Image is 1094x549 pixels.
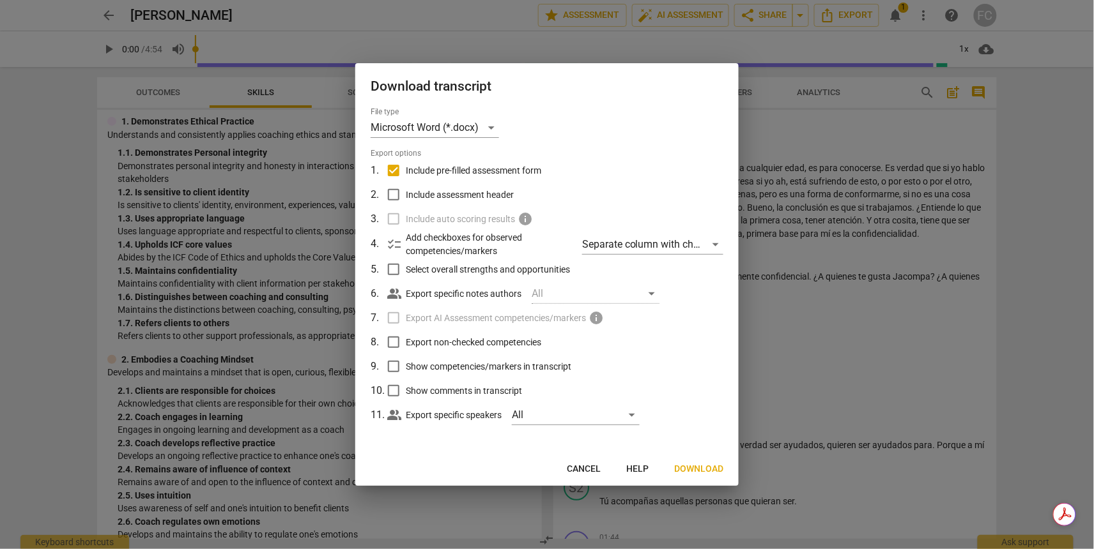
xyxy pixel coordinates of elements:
[406,188,514,202] span: Include assessment header
[589,310,604,326] span: Purchase a subscription to enable
[406,409,502,422] p: Export specific speakers
[406,164,541,177] span: Include pre-filled assessment form
[406,384,522,398] span: Show comments in transcript
[371,108,399,116] label: File type
[387,286,402,301] span: people_alt
[616,458,659,481] button: Help
[406,360,571,373] span: Show competencies/markers in transcript
[406,287,521,301] p: Export specific notes authors
[567,463,601,476] span: Cancel
[371,354,387,379] td: 9 .
[371,306,387,330] td: 7 .
[371,231,387,257] td: 4 .
[371,117,499,138] div: Microsoft Word (*.docx)
[371,158,387,183] td: 1 .
[406,263,570,276] span: Select overall strengths and opportunities
[557,458,611,481] button: Cancel
[674,463,723,476] span: Download
[371,183,387,207] td: 2 .
[371,148,723,159] span: Export options
[371,282,387,306] td: 6 .
[582,234,723,255] div: Separate column with check marks
[371,79,723,94] h2: Download transcript
[512,405,640,425] div: All
[406,231,572,257] p: Add checkboxes for observed competencies/markers
[371,257,387,282] td: 5 .
[387,237,402,252] span: checklist
[371,379,387,403] td: 10 .
[371,207,387,231] td: 3 .
[626,463,649,476] span: Help
[406,213,515,226] span: Include auto scoring results
[371,403,387,427] td: 11 .
[518,211,533,227] span: Upgrade to Teams/Academy plan to implement
[371,330,387,354] td: 8 .
[532,283,659,304] div: All
[387,407,402,423] span: people_alt
[406,336,541,349] span: Export non-checked competencies
[664,458,734,481] button: Download
[406,312,586,325] span: Export AI Assessment competencies/markers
